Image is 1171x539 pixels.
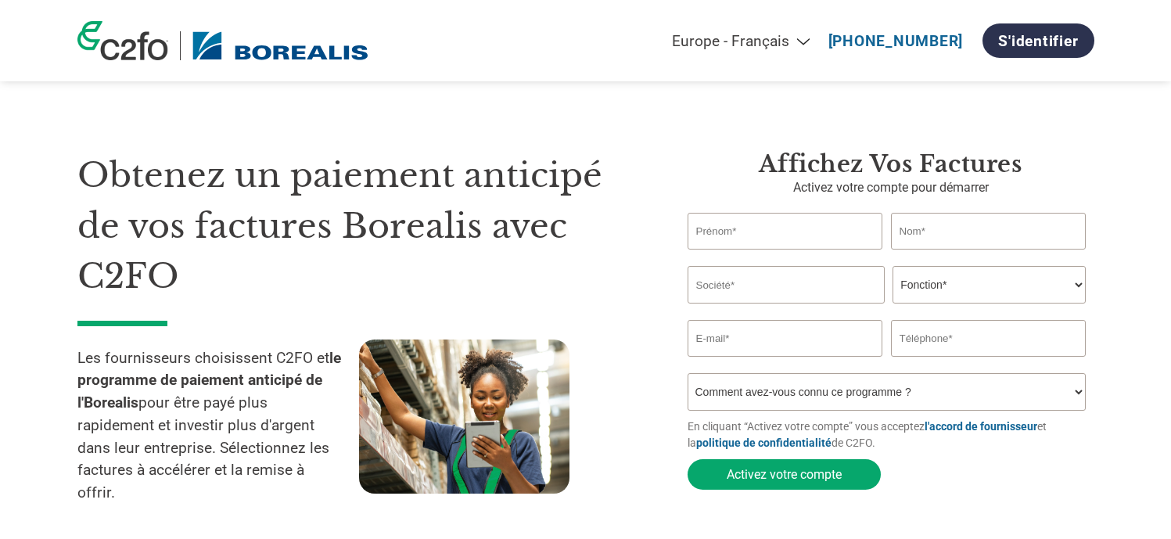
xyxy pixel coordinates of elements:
strong: le programme de paiement anticipé de l'Borealis [77,349,341,412]
p: Activez votre compte pour démarrer [688,178,1094,197]
a: S'identifier [982,23,1094,58]
img: Borealis [192,31,369,60]
div: Inavlid Phone Number [891,358,1087,367]
input: Société* [688,266,885,304]
div: Inavlid Email Address [688,358,883,367]
h3: Affichez vos factures [688,150,1094,178]
input: Prénom* [688,213,883,250]
select: Title/Role [893,266,1086,304]
div: Invalid company name or company name is too long [688,305,1087,314]
a: [PHONE_NUMBER] [828,32,964,50]
p: Les fournisseurs choisissent C2FO et pour être payé plus rapidement et investir plus d'argent dan... [77,347,359,505]
input: Téléphone* [891,320,1087,357]
div: Invalid last name or last name is too long [891,251,1087,260]
p: En cliquant “Activez votre compte” vous acceptez et la de C2FO. [688,419,1094,451]
input: Invalid Email format [688,320,883,357]
a: politique de confidentialité [696,437,832,449]
img: supply chain worker [359,340,569,494]
button: Activez votre compte [688,459,881,490]
a: l'accord de fournisseur [925,420,1037,433]
img: c2fo logo [77,21,168,60]
h1: Obtenez un paiement anticipé de vos factures Borealis avec C2FO [77,150,641,302]
div: Invalid first name or first name is too long [688,251,883,260]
